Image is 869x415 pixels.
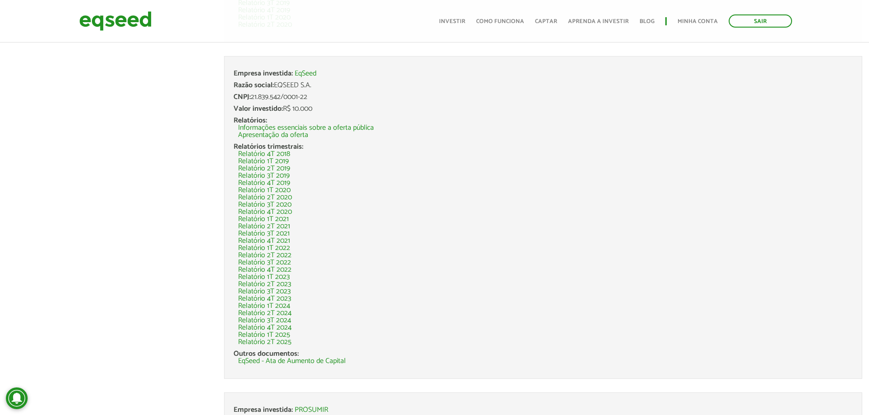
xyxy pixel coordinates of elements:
a: Minha conta [678,19,718,24]
a: Relatório 4T 2018 [238,151,290,158]
a: Relatório 2T 2024 [238,310,291,317]
a: Relatório 1T 2020 [238,187,291,194]
a: Relatório 2T 2020 [238,194,292,201]
span: CNPJ: [234,91,251,103]
a: Relatório 1T 2025 [238,331,290,339]
a: Relatório 2T 2022 [238,252,291,259]
a: Relatório 1T 2022 [238,245,290,252]
span: Relatórios trimestrais: [234,141,303,153]
a: Relatório 4T 2023 [238,295,291,302]
a: Blog [640,19,654,24]
a: Aprenda a investir [568,19,629,24]
a: Relatório 4T 2022 [238,266,291,274]
div: EQSEED S.A. [234,82,853,89]
a: Apresentação da oferta [238,132,308,139]
a: Investir [439,19,465,24]
a: Relatório 4T 2019 [238,179,290,187]
div: 21.839.542/0001-22 [234,94,853,101]
a: Captar [535,19,557,24]
a: PROSUMIR [295,406,328,414]
span: Razão social: [234,79,274,91]
a: Relatório 1T 2019 [238,158,289,165]
a: Relatório 4T 2020 [238,208,292,216]
span: Outros documentos: [234,348,299,360]
a: Como funciona [476,19,524,24]
a: EqSeed [295,70,316,77]
a: Relatório 1T 2023 [238,274,290,281]
img: EqSeed [79,9,152,33]
span: Relatórios: [234,114,267,127]
a: Relatório 3T 2024 [238,317,291,324]
a: Relatório 2T 2023 [238,281,291,288]
a: Relatório 2T 2019 [238,165,290,172]
a: Relatório 1T 2021 [238,216,289,223]
a: Relatório 3T 2021 [238,230,290,237]
div: R$ 10.000 [234,105,853,113]
a: Relatório 3T 2022 [238,259,291,266]
a: Sair [729,14,792,28]
a: EqSeed - Ata de Aumento de Capital [238,358,346,365]
span: Empresa investida: [234,67,293,80]
a: Relatório 1T 2024 [238,302,290,310]
a: Relatório 2T 2025 [238,339,291,346]
a: Relatório 3T 2020 [238,201,291,208]
a: Relatório 3T 2019 [238,172,290,179]
a: Informações essenciais sobre a oferta pública [238,124,374,132]
a: Relatório 3T 2023 [238,288,291,295]
a: Relatório 4T 2024 [238,324,291,331]
span: Valor investido: [234,103,283,115]
a: Relatório 4T 2021 [238,237,290,245]
a: Relatório 2T 2021 [238,223,290,230]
